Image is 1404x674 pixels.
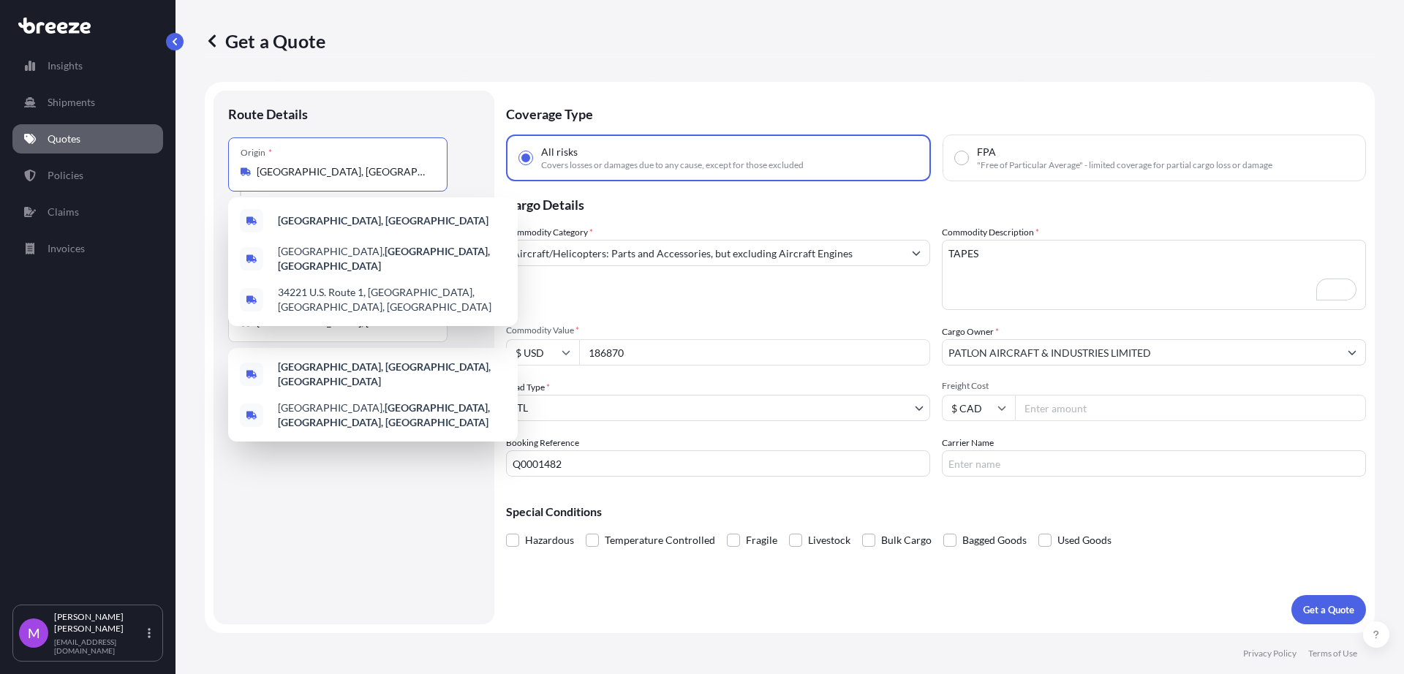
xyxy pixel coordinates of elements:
[506,380,550,395] span: Load Type
[506,91,1366,135] p: Coverage Type
[977,159,1272,171] span: "Free of Particular Average" - limited coverage for partial cargo loss or damage
[228,197,518,326] div: Show suggestions
[942,325,999,339] label: Cargo Owner
[943,339,1339,366] input: Full name
[278,401,506,430] span: [GEOGRAPHIC_DATA],
[48,205,79,219] p: Claims
[278,214,488,227] b: [GEOGRAPHIC_DATA], [GEOGRAPHIC_DATA]
[48,132,80,146] p: Quotes
[241,147,272,159] div: Origin
[257,164,429,179] input: Origin
[541,145,578,159] span: All risks
[506,450,930,477] input: Your internal reference
[942,380,1366,392] span: Freight Cost
[228,348,518,442] div: Show suggestions
[525,529,574,551] span: Hazardous
[1303,602,1354,617] p: Get a Quote
[506,436,579,450] label: Booking Reference
[942,240,1366,310] textarea: To enrich screen reader interactions, please activate Accessibility in Grammarly extension settings
[506,325,930,336] span: Commodity Value
[579,339,930,366] input: Type amount
[228,105,308,123] p: Route Details
[1339,339,1365,366] button: Show suggestions
[278,360,491,387] b: [GEOGRAPHIC_DATA], [GEOGRAPHIC_DATA], [GEOGRAPHIC_DATA]
[506,506,1366,518] p: Special Conditions
[278,244,506,273] span: [GEOGRAPHIC_DATA],
[278,285,506,314] span: 34221 U.S. Route 1, [GEOGRAPHIC_DATA], [GEOGRAPHIC_DATA], [GEOGRAPHIC_DATA]
[1015,395,1366,421] input: Enter amount
[1243,648,1297,659] p: Privacy Policy
[513,401,528,415] span: LTL
[942,225,1039,240] label: Commodity Description
[507,240,903,266] input: Select a commodity type
[506,181,1366,225] p: Cargo Details
[28,626,40,640] span: M
[1057,529,1111,551] span: Used Goods
[1308,648,1357,659] p: Terms of Use
[541,159,804,171] span: Covers losses or damages due to any cause, except for those excluded
[746,529,777,551] span: Fragile
[48,241,85,256] p: Invoices
[48,168,83,183] p: Policies
[54,637,145,655] p: [EMAIL_ADDRESS][DOMAIN_NAME]
[977,145,996,159] span: FPA
[962,529,1027,551] span: Bagged Goods
[48,58,83,73] p: Insights
[903,240,929,266] button: Show suggestions
[205,29,325,53] p: Get a Quote
[54,611,145,635] p: [PERSON_NAME] [PERSON_NAME]
[605,529,715,551] span: Temperature Controlled
[942,450,1366,477] input: Enter name
[881,529,932,551] span: Bulk Cargo
[942,436,994,450] label: Carrier Name
[48,95,95,110] p: Shipments
[506,225,593,240] label: Commodity Category
[808,529,850,551] span: Livestock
